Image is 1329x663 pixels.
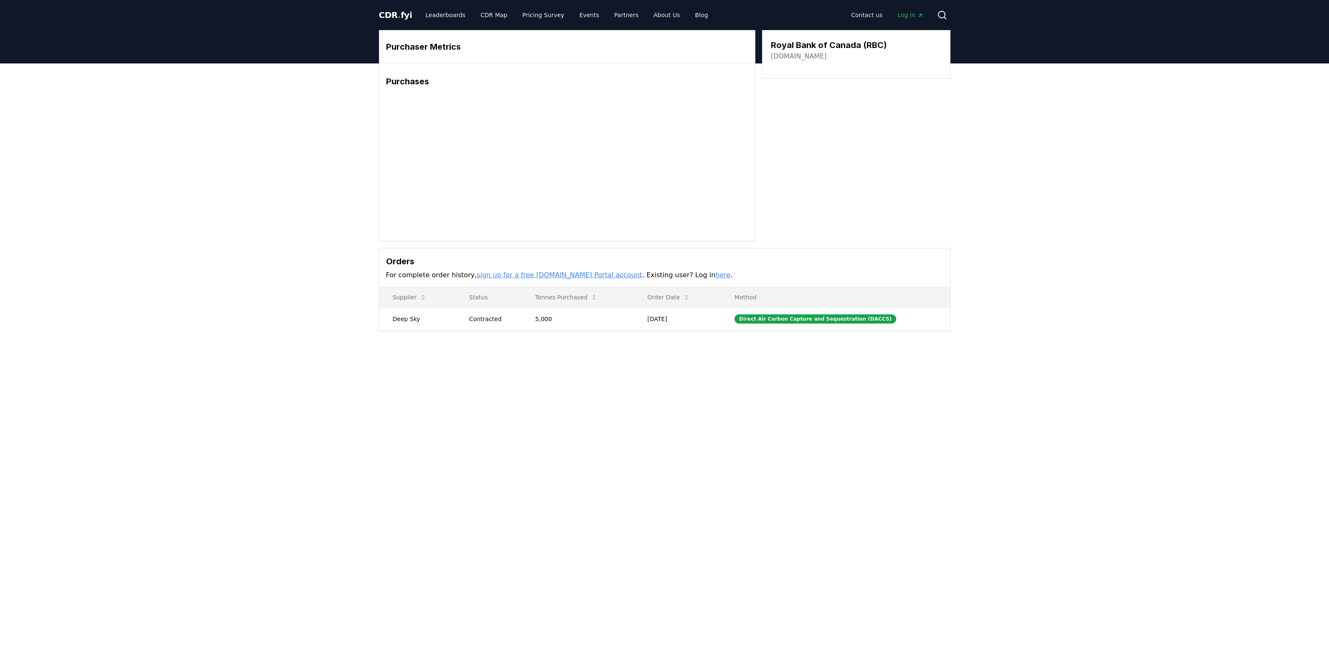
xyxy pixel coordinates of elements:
a: CDR Map [474,8,514,23]
span: Log in [897,11,923,19]
a: Pricing Survey [516,8,571,23]
span: CDR fyi [379,10,412,20]
td: Deep Sky [379,307,456,330]
button: Supplier [386,289,434,306]
button: Tonnes Purchased [529,289,604,306]
h3: Royal Bank of Canada (RBC) [771,39,887,51]
p: Status [462,293,515,301]
span: . [398,10,401,20]
a: here [715,271,730,279]
a: [DOMAIN_NAME] [771,51,827,61]
nav: Main [419,8,714,23]
button: Order Date [641,289,697,306]
p: For complete order history, . Existing user? Log in . [386,270,943,280]
h3: Purchases [386,75,748,88]
a: sign up for a free [DOMAIN_NAME] Portal account [477,271,642,279]
a: Partners [607,8,645,23]
a: Blog [689,8,715,23]
p: Method [728,293,943,301]
a: About Us [647,8,686,23]
nav: Main [844,8,930,23]
a: Log in [891,8,930,23]
a: Events [573,8,606,23]
td: 5,000 [522,307,634,330]
div: Contracted [469,315,515,323]
a: CDR.fyi [379,9,412,21]
div: Direct Air Carbon Capture and Sequestration (DACCS) [734,314,896,324]
td: [DATE] [634,307,722,330]
h3: Orders [386,255,943,268]
a: Contact us [844,8,889,23]
a: Leaderboards [419,8,472,23]
h3: Purchaser Metrics [386,40,748,53]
